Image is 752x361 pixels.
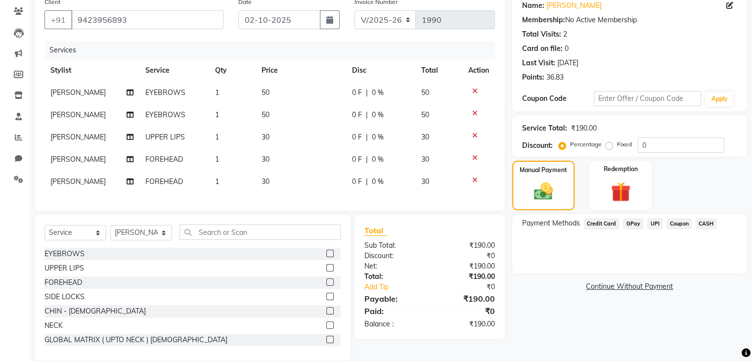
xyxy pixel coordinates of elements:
button: Apply [705,91,733,106]
span: EYEBROWS [145,88,185,97]
span: [PERSON_NAME] [50,155,106,164]
span: 0 F [352,154,362,165]
span: | [366,132,368,142]
a: Add Tip [357,282,442,292]
input: Search or Scan [179,225,341,240]
span: 0 % [372,154,384,165]
img: _cash.svg [528,180,559,202]
span: 0 % [372,88,384,98]
div: Net: [357,261,430,271]
th: Disc [346,59,415,82]
div: ₹190.00 [430,293,502,305]
span: GPay [623,218,643,229]
span: FOREHEAD [145,177,183,186]
div: Service Total: [522,123,567,134]
div: Discount: [357,251,430,261]
span: | [366,88,368,98]
th: Qty [209,59,256,82]
th: Stylist [44,59,139,82]
label: Fixed [617,140,632,149]
a: [PERSON_NAME] [546,0,602,11]
span: | [366,110,368,120]
div: Total Visits: [522,29,561,40]
span: [PERSON_NAME] [50,88,106,97]
div: [DATE] [557,58,578,68]
span: [PERSON_NAME] [50,110,106,119]
div: EYEBROWS [44,249,85,259]
span: Payment Methods [522,218,580,228]
span: 50 [421,88,429,97]
div: ₹190.00 [430,271,502,282]
div: CHIN - [DEMOGRAPHIC_DATA] [44,306,146,316]
span: 0 F [352,132,362,142]
span: 0 % [372,110,384,120]
div: Sub Total: [357,240,430,251]
span: 50 [262,110,269,119]
span: | [366,177,368,187]
th: Service [139,59,209,82]
span: [PERSON_NAME] [50,133,106,141]
span: 1 [215,133,219,141]
span: [PERSON_NAME] [50,177,106,186]
span: 50 [421,110,429,119]
div: NECK [44,320,63,331]
div: FOREHEAD [44,277,82,288]
div: Membership: [522,15,565,25]
div: Coupon Code [522,93,594,104]
div: GLOBAL MATRIX ( UPTO NECK ) [DEMOGRAPHIC_DATA] [44,335,227,345]
span: Total [364,226,387,236]
div: 2 [563,29,567,40]
div: ₹0 [442,282,502,292]
label: Manual Payment [520,166,567,175]
div: ₹190.00 [430,240,502,251]
span: 0 % [372,132,384,142]
span: 0 F [352,177,362,187]
div: Payable: [357,293,430,305]
span: 1 [215,155,219,164]
div: Name: [522,0,544,11]
th: Action [462,59,495,82]
label: Redemption [604,165,638,174]
input: Enter Offer / Coupon Code [594,91,702,106]
img: _gift.svg [605,180,637,204]
button: +91 [44,10,72,29]
div: UPPER LIPS [44,263,84,273]
span: Coupon [666,218,692,229]
input: Search by Name/Mobile/Email/Code [71,10,223,29]
span: 0 F [352,88,362,98]
span: 30 [421,155,429,164]
span: FOREHEAD [145,155,183,164]
div: Card on file: [522,44,563,54]
span: 1 [215,88,219,97]
div: Points: [522,72,544,83]
span: 30 [421,177,429,186]
span: 30 [262,133,269,141]
a: Continue Without Payment [514,281,745,292]
span: 0 % [372,177,384,187]
span: | [366,154,368,165]
div: ₹190.00 [571,123,597,134]
span: 1 [215,177,219,186]
div: Total: [357,271,430,282]
span: UPI [647,218,663,229]
span: EYEBROWS [145,110,185,119]
div: Last Visit: [522,58,555,68]
th: Price [256,59,346,82]
div: Balance : [357,319,430,329]
span: 30 [262,177,269,186]
div: ₹190.00 [430,319,502,329]
span: 1 [215,110,219,119]
th: Total [415,59,462,82]
div: ₹190.00 [430,261,502,271]
span: 50 [262,88,269,97]
div: 0 [565,44,569,54]
div: 36.83 [546,72,564,83]
div: Services [45,41,502,59]
div: Discount: [522,140,553,151]
label: Percentage [570,140,602,149]
span: UPPER LIPS [145,133,185,141]
span: CASH [696,218,717,229]
div: Paid: [357,305,430,317]
div: No Active Membership [522,15,737,25]
span: Credit Card [584,218,619,229]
